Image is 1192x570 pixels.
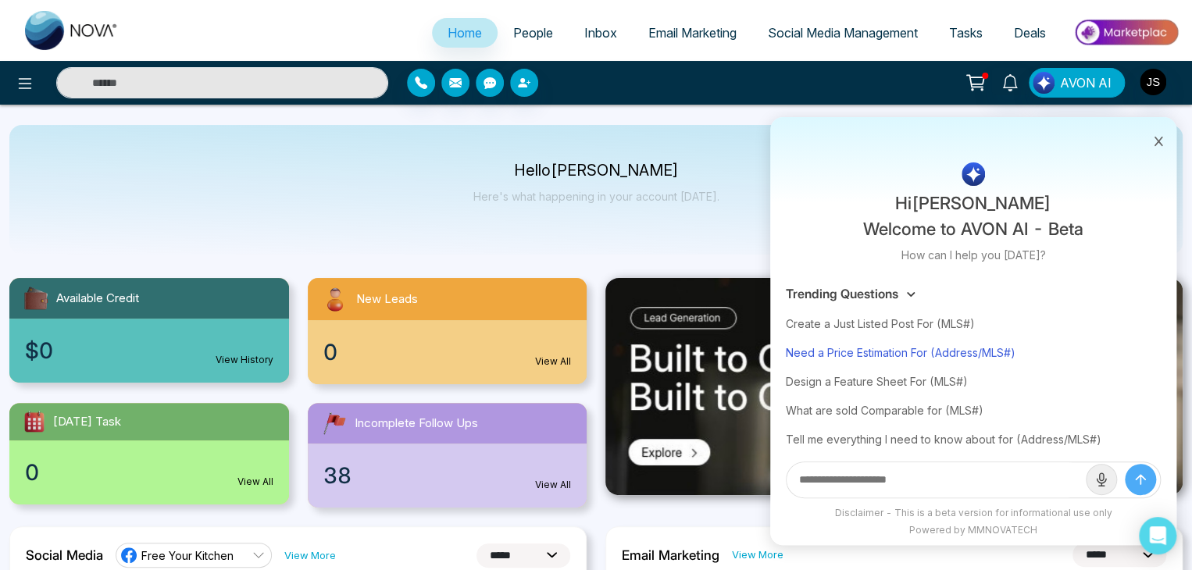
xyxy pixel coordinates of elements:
div: What are sold Comparable for (MLS#) [786,396,1161,425]
p: Hi [PERSON_NAME] Welcome to AVON AI - Beta [863,191,1083,242]
img: todayTask.svg [22,409,47,434]
a: View History [216,353,273,367]
img: availableCredit.svg [22,284,50,312]
span: Tasks [949,25,983,41]
a: Incomplete Follow Ups38View All [298,403,597,508]
img: User Avatar [1140,69,1166,95]
img: Lead Flow [1033,72,1055,94]
a: Inbox [569,18,633,48]
a: Home [432,18,498,48]
a: View More [732,547,783,562]
div: Create a Just Listed Post For (MLS#) [786,309,1161,338]
h2: Social Media [26,547,103,563]
a: Email Marketing [633,18,752,48]
span: 38 [323,459,352,492]
span: 0 [25,456,39,489]
span: Free Your Kitchen [141,548,234,563]
span: Inbox [584,25,617,41]
div: Need a Price Estimation For (Address/MLS#) [786,338,1161,367]
img: Nova CRM Logo [25,11,119,50]
span: Social Media Management [768,25,918,41]
a: People [498,18,569,48]
h2: Email Marketing [622,547,719,563]
div: Disclaimer - This is a beta version for informational use only [778,506,1169,520]
span: People [513,25,553,41]
img: . [605,278,1183,495]
img: newLeads.svg [320,284,350,314]
a: View More [284,548,336,563]
div: Open Intercom Messenger [1139,517,1176,554]
span: New Leads [356,290,418,308]
span: Deals [1014,25,1046,41]
a: Deals [998,18,1062,48]
span: Email Marketing [648,25,737,41]
a: View All [535,354,571,369]
span: Home [448,25,482,41]
a: New Leads0View All [298,278,597,384]
div: Powered by MMNOVATECH [778,523,1169,537]
a: View All [535,478,571,492]
img: Market-place.gif [1069,15,1183,50]
a: Tasks [933,18,998,48]
span: Available Credit [56,290,139,308]
p: How can I help you [DATE]? [901,247,1046,263]
button: AVON AI [1029,68,1125,98]
span: $0 [25,334,53,367]
a: View All [237,475,273,489]
a: Social Media Management [752,18,933,48]
p: Hello [PERSON_NAME] [473,164,719,177]
span: [DATE] Task [53,413,121,431]
img: followUps.svg [320,409,348,437]
span: 0 [323,336,337,369]
p: Here's what happening in your account [DATE]. [473,190,719,203]
div: Tell me everything I need to know about for (Address/MLS#) [786,425,1161,454]
h3: Trending Questions [786,287,898,301]
span: Incomplete Follow Ups [355,415,478,433]
div: Design a Feature Sheet For (MLS#) [786,367,1161,396]
span: AVON AI [1060,73,1112,92]
img: AI Logo [962,162,985,186]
